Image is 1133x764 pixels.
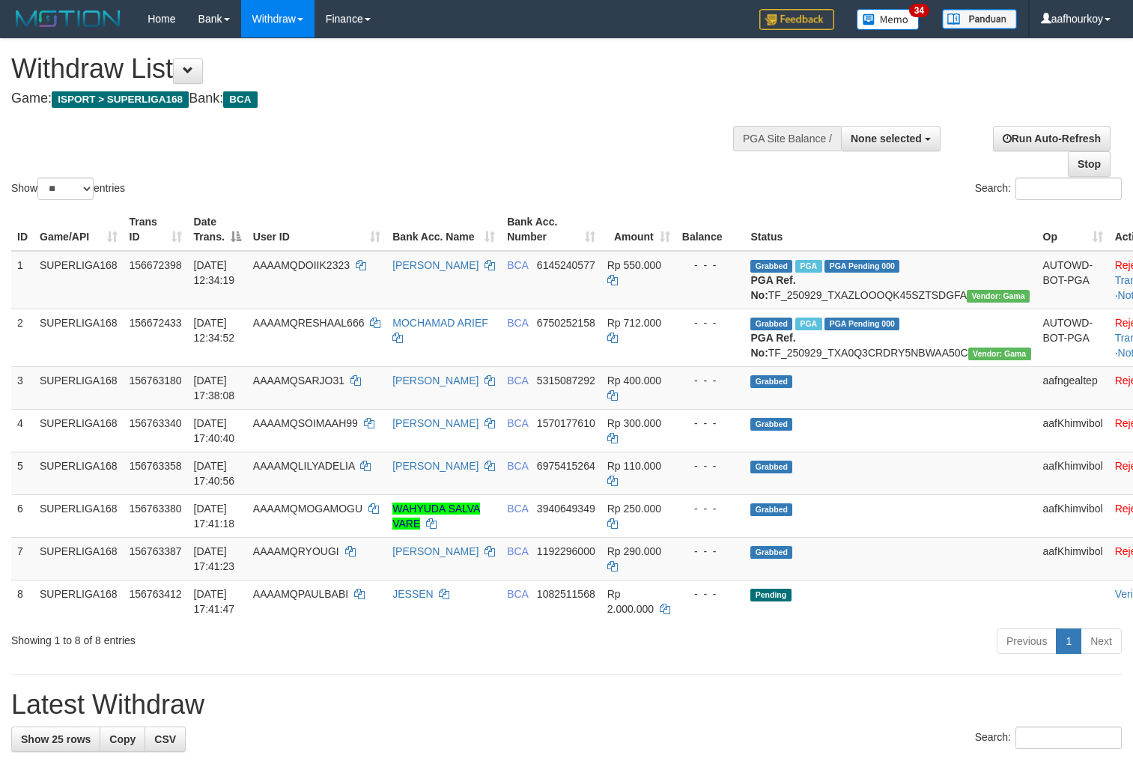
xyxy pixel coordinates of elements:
td: TF_250929_TXAZLOOOQK45SZTSDGFA [744,251,1036,309]
span: Vendor URL: https://trx31.1velocity.biz [967,290,1030,303]
a: [PERSON_NAME] [392,375,479,386]
div: - - - [682,501,739,516]
span: BCA [507,545,528,557]
span: Copy 6145240577 to clipboard [537,259,595,271]
label: Search: [975,727,1122,749]
td: 1 [11,251,34,309]
a: [PERSON_NAME] [392,460,479,472]
th: User ID: activate to sort column ascending [247,208,386,251]
td: aafKhimvibol [1037,494,1109,537]
span: Grabbed [750,546,792,559]
td: aafKhimvibol [1037,537,1109,580]
span: Grabbed [750,375,792,388]
span: [DATE] 12:34:52 [194,317,235,344]
span: Rp 550.000 [607,259,661,271]
span: [DATE] 17:40:40 [194,417,235,444]
b: PGA Ref. No: [750,332,795,359]
th: Bank Acc. Name: activate to sort column ascending [386,208,501,251]
a: Copy [100,727,145,752]
span: Pending [750,589,791,601]
span: AAAAMQRYOUGI [253,545,339,557]
td: aafngealtep [1037,366,1109,409]
span: BCA [223,91,257,108]
span: Rp 110.000 [607,460,661,472]
span: Copy 1082511568 to clipboard [537,588,595,600]
span: CSV [154,733,176,745]
span: [DATE] 17:41:47 [194,588,235,615]
span: PGA Pending [824,318,899,330]
input: Search: [1015,727,1122,749]
span: 156763380 [130,503,182,515]
span: ISPORT > SUPERLIGA168 [52,91,189,108]
span: BCA [507,588,528,600]
img: Feedback.jpg [759,9,834,30]
span: 156763340 [130,417,182,429]
td: AUTOWD-BOT-PGA [1037,251,1109,309]
span: 156763387 [130,545,182,557]
span: Show 25 rows [21,733,91,745]
th: Status [744,208,1036,251]
span: Copy 1192296000 to clipboard [537,545,595,557]
span: AAAAMQDOIIK2323 [253,259,350,271]
div: - - - [682,416,739,431]
td: SUPERLIGA168 [34,580,124,622]
img: panduan.png [942,9,1017,29]
span: Vendor URL: https://trx31.1velocity.biz [968,348,1031,360]
td: 8 [11,580,34,622]
span: Copy 6975415264 to clipboard [537,460,595,472]
a: [PERSON_NAME] [392,545,479,557]
th: Trans ID: activate to sort column ascending [124,208,188,251]
div: - - - [682,544,739,559]
span: BCA [507,375,528,386]
span: Rp 300.000 [607,417,661,429]
td: SUPERLIGA168 [34,366,124,409]
span: Marked by aafsoycanthlai [795,318,821,330]
div: - - - [682,373,739,388]
th: Op: activate to sort column ascending [1037,208,1109,251]
span: Grabbed [750,503,792,516]
span: [DATE] 17:38:08 [194,375,235,401]
span: BCA [507,417,528,429]
td: SUPERLIGA168 [34,251,124,309]
th: Game/API: activate to sort column ascending [34,208,124,251]
span: Rp 290.000 [607,545,661,557]
input: Search: [1015,178,1122,200]
td: aafKhimvibol [1037,452,1109,494]
span: Copy 3940649349 to clipboard [537,503,595,515]
span: None selected [851,133,922,145]
td: SUPERLIGA168 [34,494,124,537]
span: Copy 1570177610 to clipboard [537,417,595,429]
td: 4 [11,409,34,452]
span: 156763180 [130,375,182,386]
span: BCA [507,460,528,472]
a: WAHYUDA SALVA VARE [392,503,480,530]
span: Grabbed [750,461,792,473]
h4: Game: Bank: [11,91,741,106]
span: PGA Pending [824,260,899,273]
b: PGA Ref. No: [750,274,795,301]
a: Stop [1068,151,1111,177]
td: TF_250929_TXA0Q3CRDRY5NBWAA50C [744,309,1036,366]
span: [DATE] 17:41:18 [194,503,235,530]
span: [DATE] 17:41:23 [194,545,235,572]
span: AAAAMQSARJO31 [253,375,344,386]
th: Bank Acc. Number: activate to sort column ascending [501,208,601,251]
a: CSV [145,727,186,752]
span: Copy 6750252158 to clipboard [537,317,595,329]
td: aafKhimvibol [1037,409,1109,452]
span: 156672433 [130,317,182,329]
th: ID [11,208,34,251]
a: Previous [997,628,1057,654]
td: 3 [11,366,34,409]
h1: Withdraw List [11,54,741,84]
span: BCA [507,503,528,515]
span: Copy 5315087292 to clipboard [537,375,595,386]
a: Next [1081,628,1122,654]
td: 5 [11,452,34,494]
span: Grabbed [750,418,792,431]
span: Copy [109,733,136,745]
span: Marked by aafsoycanthlai [795,260,821,273]
div: - - - [682,586,739,601]
span: AAAAMQLILYADELIA [253,460,355,472]
td: 7 [11,537,34,580]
